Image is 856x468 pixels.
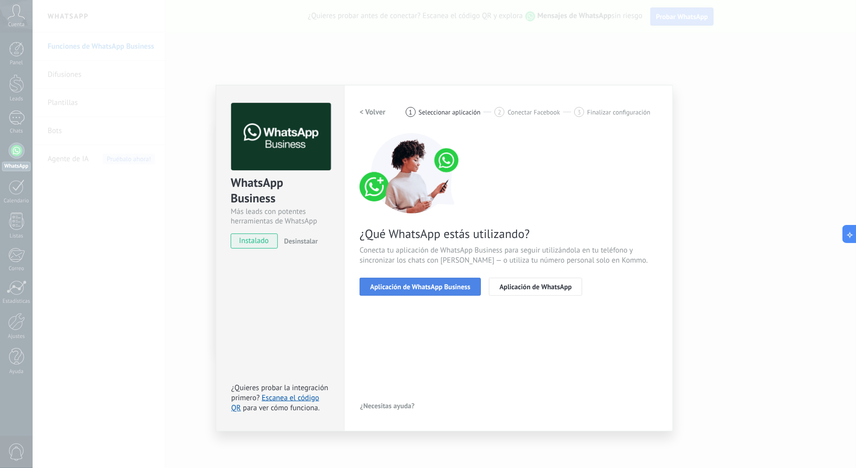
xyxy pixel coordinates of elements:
button: < Volver [360,103,386,121]
span: 1 [409,108,412,116]
span: ¿Quieres probar la integración primero? [231,383,328,403]
span: Seleccionar aplicación [419,108,481,116]
span: Aplicación de WhatsApp [499,283,572,290]
span: 3 [577,108,581,116]
span: ¿Necesitas ayuda? [360,402,415,409]
span: para ver cómo funciona. [243,403,319,413]
button: Desinstalar [280,233,318,249]
span: ¿Qué WhatsApp estás utilizando? [360,226,657,242]
button: ¿Necesitas ayuda? [360,398,415,413]
div: WhatsApp Business [231,175,329,207]
button: Aplicación de WhatsApp [489,278,582,296]
span: 2 [498,108,501,116]
button: Aplicación de WhatsApp Business [360,278,481,296]
h2: < Volver [360,107,386,117]
img: logo_main.png [231,103,331,171]
img: connect number [360,133,465,213]
span: Desinstalar [284,237,318,246]
span: instalado [231,233,277,249]
div: Más leads con potentes herramientas de WhatsApp [231,207,329,226]
a: Escanea el código QR [231,393,319,413]
span: Finalizar configuración [587,108,650,116]
span: Conectar Facebook [507,108,560,116]
span: Aplicación de WhatsApp Business [370,283,470,290]
span: Conecta tu aplicación de WhatsApp Business para seguir utilizándola en tu teléfono y sincronizar ... [360,246,657,266]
